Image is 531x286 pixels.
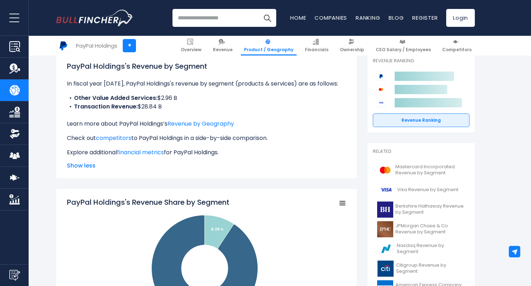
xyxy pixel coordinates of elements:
[395,164,465,176] span: Mastercard Incorporated Revenue by Segment
[377,241,395,257] img: NDAQ logo
[373,180,469,200] a: Visa Revenue by Segment
[340,47,364,53] span: Ownership
[373,219,469,239] a: JPMorgan Chase & Co. Revenue by Segment
[376,72,386,81] img: PayPal Holdings competitors logo
[373,239,469,259] a: Nasdaq Revenue by Segment
[395,203,465,215] span: Berkshire Hathaway Revenue by Segment
[181,47,201,53] span: Overview
[258,9,276,27] button: Search
[56,10,133,26] a: Go to homepage
[337,36,367,55] a: Ownership
[67,134,346,142] p: Check out to PayPal Holdings in a side-by-side comparison.
[442,47,472,53] span: Competitors
[67,161,346,170] span: Show less
[241,36,297,55] a: Product / Geography
[389,14,404,21] a: Blog
[376,85,386,94] img: Mastercard Incorporated competitors logo
[376,47,431,53] span: CEO Salary / Employees
[74,94,157,102] b: Other Value Added Services:
[177,36,205,55] a: Overview
[373,160,469,180] a: Mastercard Incorporated Revenue by Segment
[372,36,434,55] a: CEO Salary / Employees
[373,200,469,219] a: Berkshire Hathaway Revenue by Segment
[67,94,346,102] li: $2.96 B
[377,182,395,198] img: V logo
[439,36,475,55] a: Competitors
[96,134,131,142] a: competitors
[56,10,133,26] img: Bullfincher logo
[57,39,70,52] img: PYPL logo
[377,162,393,178] img: MA logo
[76,42,117,50] div: PayPal Holdings
[211,227,224,232] tspan: 9.29 %
[67,197,229,207] tspan: PayPal Holdings's Revenue Share by Segment
[9,129,20,139] img: Ownership
[305,47,328,53] span: Financials
[117,148,164,156] a: financial metrics
[446,9,475,27] a: Login
[373,259,469,278] a: Citigroup Revenue by Segment
[67,120,346,128] p: Learn more about PayPal Holdings’s
[213,47,233,53] span: Revenue
[302,36,332,55] a: Financials
[67,61,346,72] h1: PayPal Holdings's Revenue by Segment
[74,102,138,111] b: Transaction Revenue:
[167,120,234,128] a: Revenue by Geography
[373,149,469,155] p: Related
[67,102,346,111] li: $28.84 B
[123,39,136,52] a: +
[377,202,393,218] img: BRK-B logo
[377,261,394,277] img: C logo
[397,187,458,193] span: Visa Revenue by Segment
[67,148,346,157] p: Explore additional for PayPal Holdings.
[315,14,347,21] a: Companies
[210,36,236,55] a: Revenue
[67,79,346,88] p: In fiscal year [DATE], PayPal Holdings's revenue by segment (products & services) are as follows:
[412,14,438,21] a: Register
[373,58,469,64] p: Revenue Ranking
[376,98,386,107] img: Visa competitors logo
[290,14,306,21] a: Home
[373,113,469,127] a: Revenue Ranking
[244,47,293,53] span: Product / Geography
[377,221,393,237] img: JPM logo
[356,14,380,21] a: Ranking
[397,243,465,255] span: Nasdaq Revenue by Segment
[395,223,465,235] span: JPMorgan Chase & Co. Revenue by Segment
[396,262,465,275] span: Citigroup Revenue by Segment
